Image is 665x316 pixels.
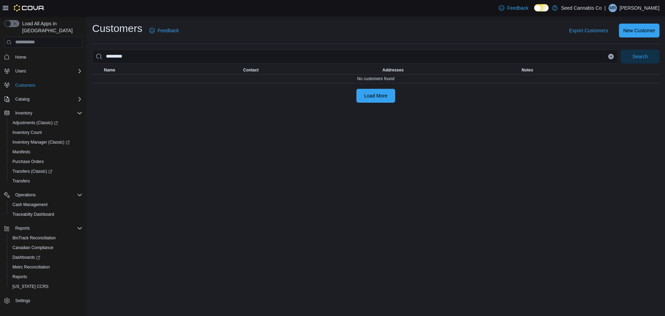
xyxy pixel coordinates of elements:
[7,253,85,262] a: Dashboards
[10,234,59,242] a: BioTrack Reconciliation
[7,157,85,166] button: Purchase Orders
[12,67,82,75] span: Users
[12,212,54,217] span: Traceabilty Dashboard
[243,67,259,73] span: Contact
[10,234,82,242] span: BioTrack Reconciliation
[619,24,659,37] button: New Customer
[10,263,82,271] span: Metrc Reconciliation
[14,5,45,11] img: Cova
[604,4,606,12] p: |
[10,273,30,281] a: Reports
[12,95,32,103] button: Catalog
[10,244,56,252] a: Canadian Compliance
[10,128,82,137] span: Inventory Count
[534,4,549,11] input: Dark Mode
[10,244,82,252] span: Canadian Compliance
[357,76,394,82] span: No customers found
[10,157,82,166] span: Purchase Orders
[15,83,35,88] span: Customers
[12,81,82,89] span: Customers
[10,200,82,209] span: Cash Management
[12,67,29,75] button: Users
[7,118,85,128] a: Adjustments (Classic)
[12,53,82,61] span: Home
[10,263,53,271] a: Metrc Reconciliation
[12,130,42,135] span: Inventory Count
[92,22,142,35] h1: Customers
[356,89,395,103] button: Load More
[7,282,85,291] button: [US_STATE] CCRS
[12,81,38,89] a: Customers
[610,4,616,12] span: MR
[12,149,30,155] span: Manifests
[12,255,40,260] span: Dashboards
[10,210,57,219] a: Traceabilty Dashboard
[1,190,85,200] button: Operations
[1,296,85,306] button: Settings
[621,50,659,63] button: Search
[608,54,614,59] button: Clear input
[12,159,44,164] span: Purchase Orders
[1,52,85,62] button: Home
[15,225,30,231] span: Reports
[10,119,82,127] span: Adjustments (Classic)
[7,200,85,210] button: Cash Management
[364,92,388,99] span: Load More
[12,178,30,184] span: Transfers
[7,166,85,176] a: Transfers (Classic)
[10,167,82,176] span: Transfers (Classic)
[623,27,655,34] span: New Customer
[12,191,82,199] span: Operations
[632,53,648,60] span: Search
[12,53,29,61] a: Home
[382,67,404,73] span: Addresses
[10,177,82,185] span: Transfers
[15,68,26,74] span: Users
[12,139,70,145] span: Inventory Manager (Classic)
[566,24,611,37] button: Export Customers
[12,202,47,207] span: Cash Management
[10,282,82,291] span: Washington CCRS
[10,157,47,166] a: Purchase Orders
[1,66,85,76] button: Users
[12,191,38,199] button: Operations
[10,282,51,291] a: [US_STATE] CCRS
[7,272,85,282] button: Reports
[12,120,58,126] span: Adjustments (Classic)
[12,95,82,103] span: Catalog
[10,273,82,281] span: Reports
[12,274,27,280] span: Reports
[12,297,33,305] a: Settings
[609,4,617,12] div: Matty Roper
[10,138,72,146] a: Inventory Manager (Classic)
[10,210,82,219] span: Traceabilty Dashboard
[10,253,82,262] span: Dashboards
[10,148,33,156] a: Manifests
[561,4,602,12] p: Seed Cannabis Co
[15,110,32,116] span: Inventory
[7,128,85,137] button: Inventory Count
[12,224,82,232] span: Reports
[7,147,85,157] button: Manifests
[147,24,181,37] a: Feedback
[12,296,82,305] span: Settings
[10,253,43,262] a: Dashboards
[15,54,26,60] span: Home
[534,11,534,12] span: Dark Mode
[12,109,35,117] button: Inventory
[12,235,56,241] span: BioTrack Reconciliation
[7,210,85,219] button: Traceabilty Dashboard
[10,200,50,209] a: Cash Management
[12,109,82,117] span: Inventory
[10,177,33,185] a: Transfers
[7,243,85,253] button: Canadian Compliance
[12,224,33,232] button: Reports
[1,94,85,104] button: Catalog
[7,262,85,272] button: Metrc Reconciliation
[12,245,53,250] span: Canadian Compliance
[10,138,82,146] span: Inventory Manager (Classic)
[7,176,85,186] button: Transfers
[1,223,85,233] button: Reports
[10,148,82,156] span: Manifests
[15,298,30,304] span: Settings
